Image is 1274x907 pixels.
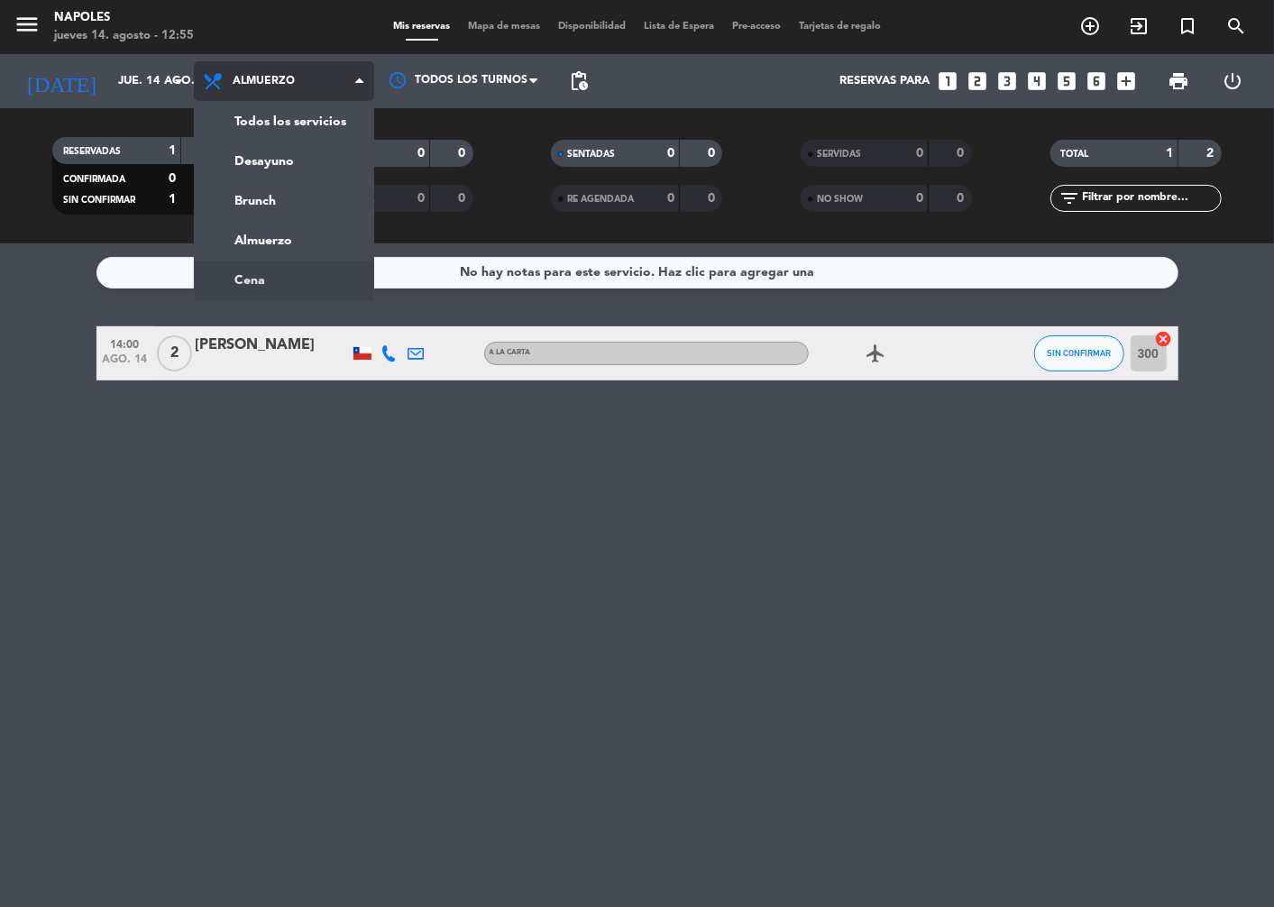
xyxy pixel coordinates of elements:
[967,69,990,93] i: looks_two
[417,192,425,205] strong: 0
[196,334,349,357] div: [PERSON_NAME]
[14,11,41,38] i: menu
[567,150,615,159] span: SENTADAS
[1081,188,1221,208] input: Filtrar por nombre...
[568,70,590,92] span: pending_actions
[1059,188,1081,209] i: filter_list
[14,61,109,101] i: [DATE]
[723,22,790,32] span: Pre-acceso
[1177,15,1198,37] i: turned_in_not
[233,75,295,87] span: Almuerzo
[458,192,469,205] strong: 0
[790,22,890,32] span: Tarjetas de regalo
[1223,70,1244,92] i: power_settings_new
[1047,348,1111,358] span: SIN CONFIRMAR
[1155,330,1173,348] i: cancel
[195,142,373,181] a: Desayuno
[958,192,968,205] strong: 0
[817,195,863,204] span: NO SHOW
[195,102,373,142] a: Todos los servicios
[1086,69,1109,93] i: looks_6
[916,192,923,205] strong: 0
[169,172,176,185] strong: 0
[1056,69,1079,93] i: looks_5
[1026,69,1049,93] i: looks_4
[103,353,148,374] span: ago. 14
[667,147,674,160] strong: 0
[459,22,549,32] span: Mapa de mesas
[1168,70,1189,92] span: print
[169,144,176,157] strong: 1
[63,147,121,156] span: RESERVADAS
[996,69,1020,93] i: looks_3
[168,70,189,92] i: arrow_drop_down
[840,74,930,88] span: Reservas para
[384,22,459,32] span: Mis reservas
[1225,15,1247,37] i: search
[667,192,674,205] strong: 0
[157,335,192,371] span: 2
[54,9,194,27] div: Napoles
[458,147,469,160] strong: 0
[708,192,719,205] strong: 0
[54,27,194,45] div: jueves 14. agosto - 12:55
[817,150,861,159] span: SERVIDAS
[1128,15,1150,37] i: exit_to_app
[490,349,531,356] span: A LA CARTA
[63,196,135,205] span: SIN CONFIRMAR
[195,261,373,300] a: Cena
[1166,147,1173,160] strong: 1
[1205,54,1260,108] div: LOG OUT
[63,175,125,184] span: CONFIRMADA
[1061,150,1089,159] span: TOTAL
[1079,15,1101,37] i: add_circle_outline
[14,11,41,44] button: menu
[866,343,887,364] i: airplanemode_active
[916,147,923,160] strong: 0
[195,221,373,261] a: Almuerzo
[1034,335,1124,371] button: SIN CONFIRMAR
[1206,147,1217,160] strong: 2
[169,193,176,206] strong: 1
[708,147,719,160] strong: 0
[417,147,425,160] strong: 0
[549,22,635,32] span: Disponibilidad
[567,195,634,204] span: RE AGENDADA
[460,262,814,283] div: No hay notas para este servicio. Haz clic para agregar una
[195,181,373,221] a: Brunch
[103,333,148,353] span: 14:00
[635,22,723,32] span: Lista de Espera
[1115,69,1139,93] i: add_box
[937,69,960,93] i: looks_one
[958,147,968,160] strong: 0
